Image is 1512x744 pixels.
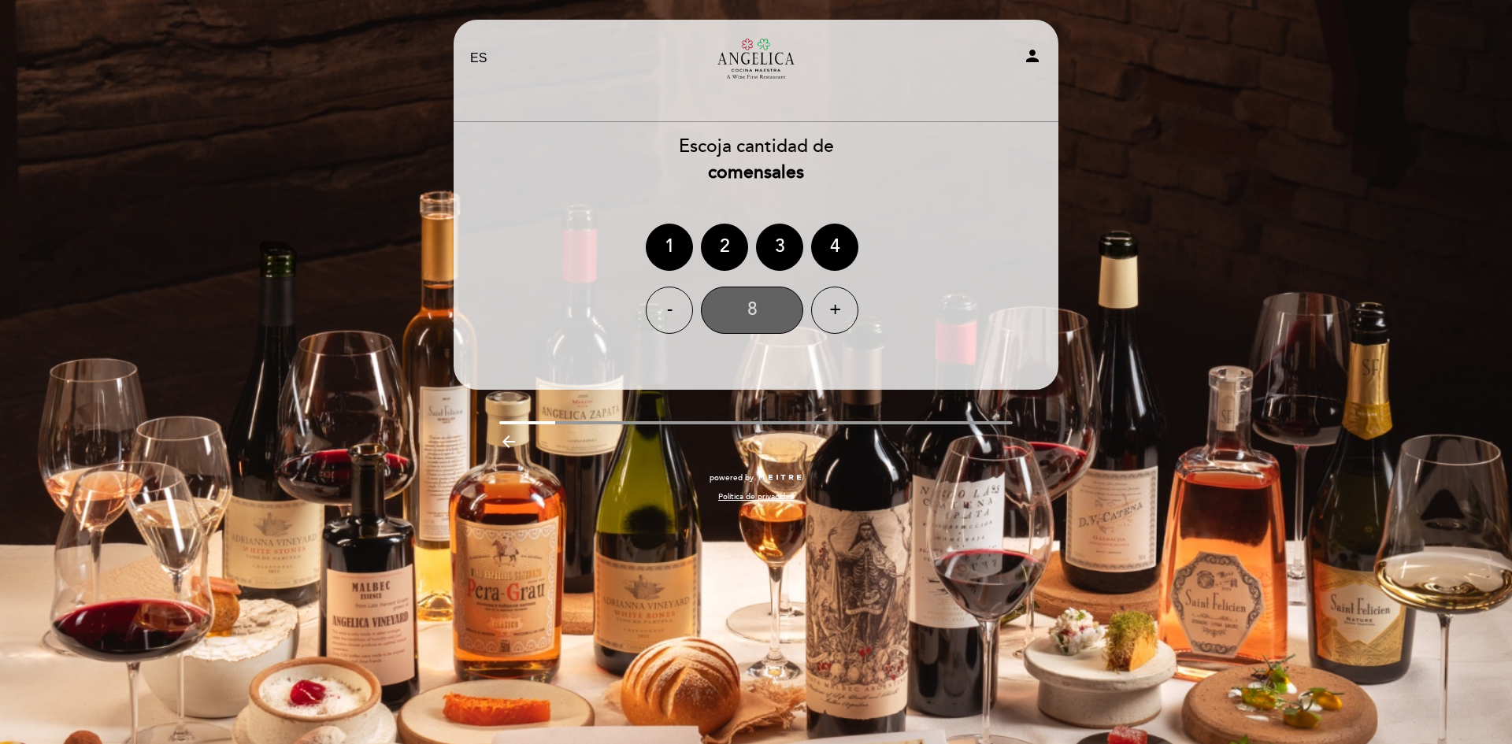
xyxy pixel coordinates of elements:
div: Escoja cantidad de [453,134,1059,186]
button: person [1023,46,1042,71]
div: 8 [701,287,803,334]
span: powered by [710,472,754,483]
div: - [646,287,693,334]
b: comensales [708,161,804,183]
a: Política de privacidad [718,491,794,502]
div: 2 [701,224,748,271]
div: 3 [756,224,803,271]
div: 1 [646,224,693,271]
i: person [1023,46,1042,65]
div: + [811,287,858,334]
img: MEITRE [758,474,802,482]
a: powered by [710,472,802,483]
i: arrow_backward [499,432,518,451]
div: 4 [811,224,858,271]
a: Restaurante [PERSON_NAME] Maestra [658,37,854,80]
